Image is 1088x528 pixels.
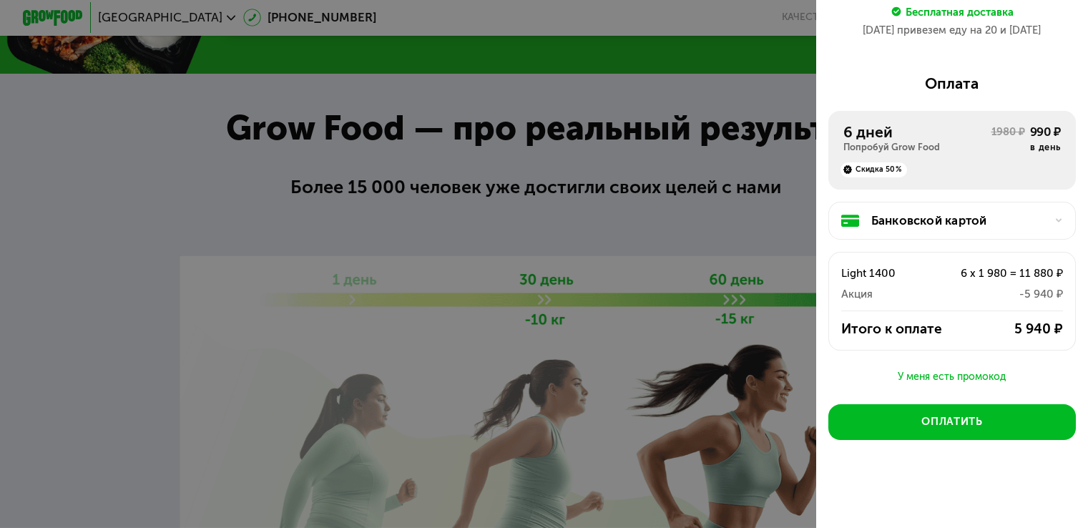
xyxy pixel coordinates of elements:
div: Light 1400 [841,265,930,283]
div: в день [1030,142,1061,154]
button: У меня есть промокод [828,368,1076,386]
div: Бесплатная доставка [906,3,1014,19]
div: 990 ₽ [1030,123,1061,141]
div: 1980 ₽ [991,124,1024,153]
div: Оплата [828,74,1076,92]
button: Оплатить [828,404,1076,441]
div: Итого к оплате [841,320,964,338]
div: Банковской картой [871,212,1045,230]
div: 6 дней [843,123,991,141]
div: -5 940 ₽ [930,285,1063,303]
div: Оплатить [921,414,982,429]
div: 6 x 1 980 = 11 880 ₽ [930,265,1063,283]
div: Скидка 50% [840,162,908,177]
div: Акция [841,285,930,303]
div: Попробуй Grow Food [843,142,991,154]
div: 5 940 ₽ [963,320,1063,338]
div: [DATE] привезем еду на 20 и [DATE] [828,23,1076,38]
